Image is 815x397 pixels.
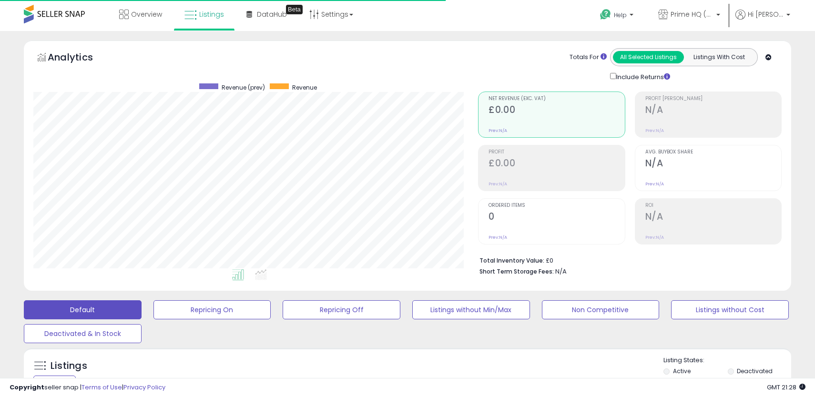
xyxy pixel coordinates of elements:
[10,383,44,392] strong: Copyright
[735,10,790,31] a: Hi [PERSON_NAME]
[671,300,789,319] button: Listings without Cost
[645,234,664,240] small: Prev: N/A
[123,383,165,392] a: Privacy Policy
[489,181,507,187] small: Prev: N/A
[683,51,754,63] button: Listings With Cost
[33,376,76,385] div: Clear All Filters
[257,10,287,19] span: DataHub
[489,203,624,208] span: Ordered Items
[479,254,774,265] li: £0
[570,53,607,62] div: Totals For
[645,158,781,171] h2: N/A
[131,10,162,19] span: Overview
[153,300,271,319] button: Repricing On
[614,11,627,19] span: Help
[592,1,643,31] a: Help
[24,324,142,343] button: Deactivated & In Stock
[603,71,682,82] div: Include Returns
[51,359,87,373] h5: Listings
[489,158,624,171] h2: £0.00
[489,150,624,155] span: Profit
[555,267,567,276] span: N/A
[645,128,664,133] small: Prev: N/A
[286,5,303,14] div: Tooltip anchor
[737,377,763,386] label: Archived
[645,181,664,187] small: Prev: N/A
[673,377,708,386] label: Out of Stock
[737,367,773,375] label: Deactivated
[489,96,624,102] span: Net Revenue (Exc. VAT)
[645,203,781,208] span: ROI
[283,300,400,319] button: Repricing Off
[489,128,507,133] small: Prev: N/A
[24,300,142,319] button: Default
[489,211,624,224] h2: 0
[292,83,317,92] span: Revenue
[645,96,781,102] span: Profit [PERSON_NAME]
[81,383,122,392] a: Terms of Use
[645,150,781,155] span: Avg. Buybox Share
[489,234,507,240] small: Prev: N/A
[48,51,112,66] h5: Analytics
[479,256,544,265] b: Total Inventory Value:
[645,211,781,224] h2: N/A
[542,300,660,319] button: Non Competitive
[199,10,224,19] span: Listings
[412,300,530,319] button: Listings without Min/Max
[613,51,684,63] button: All Selected Listings
[673,367,691,375] label: Active
[767,383,805,392] span: 2025-09-12 21:28 GMT
[489,104,624,117] h2: £0.00
[671,10,713,19] span: Prime HQ (Vat Reg)
[748,10,784,19] span: Hi [PERSON_NAME]
[663,356,791,365] p: Listing States:
[222,83,265,92] span: Revenue (prev)
[10,383,165,392] div: seller snap | |
[600,9,611,20] i: Get Help
[645,104,781,117] h2: N/A
[479,267,554,275] b: Short Term Storage Fees:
